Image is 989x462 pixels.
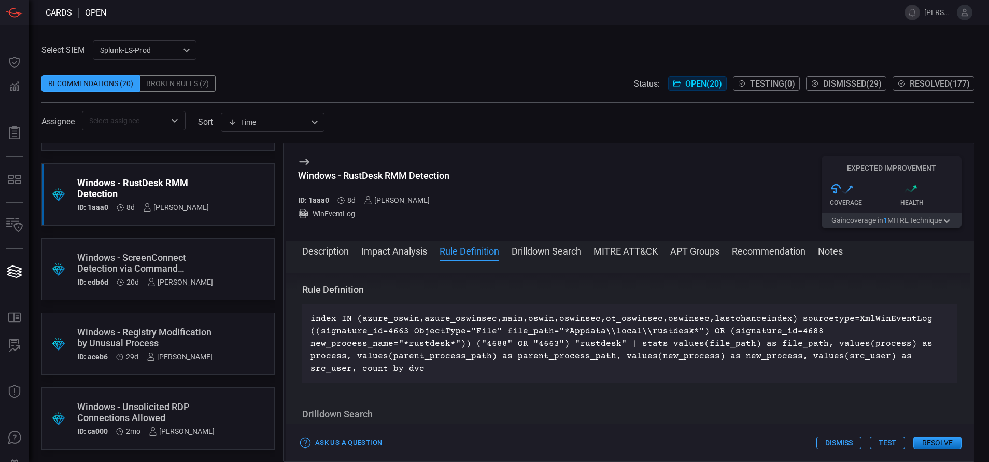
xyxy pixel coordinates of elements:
p: Splunk-ES-Prod [100,45,180,55]
div: Health [900,199,962,206]
span: Dismissed ( 29 ) [823,79,882,89]
button: Gaincoverage in1MITRE technique [822,213,962,228]
button: Ask Us A Question [2,426,27,451]
div: [PERSON_NAME] [147,278,213,286]
button: Detections [2,75,27,100]
div: Windows - RustDesk RMM Detection [77,177,209,199]
button: Resolved(177) [893,76,974,91]
button: Impact Analysis [361,244,427,257]
span: Assignee [41,117,75,127]
div: [PERSON_NAME] [147,353,213,361]
button: Recommendation [732,244,806,257]
span: Sep 21, 2025 11:14 AM [126,203,135,212]
button: Rule Catalog [2,305,27,330]
input: Select assignee [85,114,165,127]
div: Windows - ScreenConnect Detection via Command Parameters [77,252,213,274]
button: Cards [2,259,27,284]
span: Open ( 20 ) [685,79,722,89]
div: Windows - Unsolicited RDP Connections Allowed [77,401,215,423]
span: Cards [46,8,72,18]
div: Time [228,117,308,128]
div: Windows - Registry Modification by Unusual Process [77,327,213,348]
button: Dismiss [816,437,861,449]
div: Recommendations (20) [41,75,140,92]
p: index IN (azure_oswin,azure_oswinsec,main,oswin,oswinsec,ot_oswinsec,oswinsec,lastchanceindex) so... [310,313,949,375]
div: Broken Rules (2) [140,75,216,92]
button: Threat Intelligence [2,380,27,404]
span: Sep 21, 2025 11:14 AM [347,196,356,204]
div: Windows - RustDesk RMM Detection [298,170,449,181]
button: MITRE ATT&CK [594,244,658,257]
button: Ask Us a Question [298,435,385,451]
span: Status: [634,79,660,89]
h5: ID: 1aaa0 [298,196,329,204]
span: Sep 09, 2025 2:15 PM [126,278,139,286]
div: Coverage [830,199,892,206]
button: Open(20) [668,76,727,91]
div: [PERSON_NAME] [143,203,209,212]
button: Rule Definition [440,244,499,257]
button: Testing(0) [733,76,800,91]
label: Select SIEM [41,45,85,55]
h3: Drilldown Search [302,408,957,421]
div: [PERSON_NAME] [364,196,430,204]
h5: ID: edb6d [77,278,108,286]
h5: ID: ca000 [77,427,108,436]
button: MITRE - Detection Posture [2,167,27,192]
div: WinEventLog [298,208,449,219]
button: Dashboard [2,50,27,75]
button: Open [167,114,182,128]
button: Description [302,244,349,257]
button: ALERT ANALYSIS [2,333,27,358]
h3: Rule Definition [302,284,957,296]
span: Testing ( 0 ) [750,79,795,89]
span: Resolved ( 177 ) [910,79,970,89]
button: Resolve [913,437,962,449]
button: Drilldown Search [512,244,581,257]
button: Test [870,437,905,449]
button: Inventory [2,213,27,238]
span: Jul 20, 2025 9:25 AM [126,427,140,436]
span: [PERSON_NAME].[PERSON_NAME] [924,8,953,17]
button: Dismissed(29) [806,76,886,91]
h5: ID: aceb6 [77,353,108,361]
label: sort [198,117,213,127]
span: open [85,8,106,18]
button: APT Groups [670,244,719,257]
span: 1 [883,216,887,225]
div: [PERSON_NAME] [149,427,215,436]
h5: Expected Improvement [822,164,962,172]
h5: ID: 1aaa0 [77,203,108,212]
button: Reports [2,121,27,146]
button: Notes [818,244,843,257]
span: Aug 31, 2025 11:50 AM [126,353,138,361]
